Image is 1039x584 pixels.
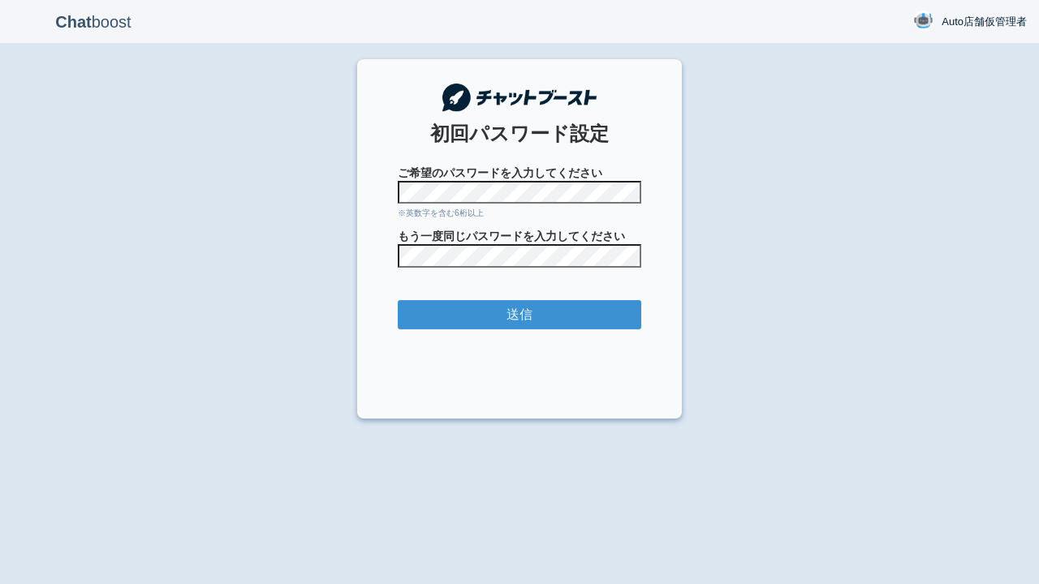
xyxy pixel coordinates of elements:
[398,300,641,330] input: 送信
[398,208,641,219] div: ※英数字を含む6桁以上
[398,120,641,148] div: 初回パスワード設定
[942,14,1027,30] span: Auto店舗仮管理者
[398,165,641,181] span: ご希望のパスワードを入力してください
[442,84,597,112] img: チャットブースト
[12,2,175,42] p: boost
[913,11,933,31] img: User Image
[55,13,91,31] b: Chat
[398,228,641,244] span: もう一度同じパスワードを入力してください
